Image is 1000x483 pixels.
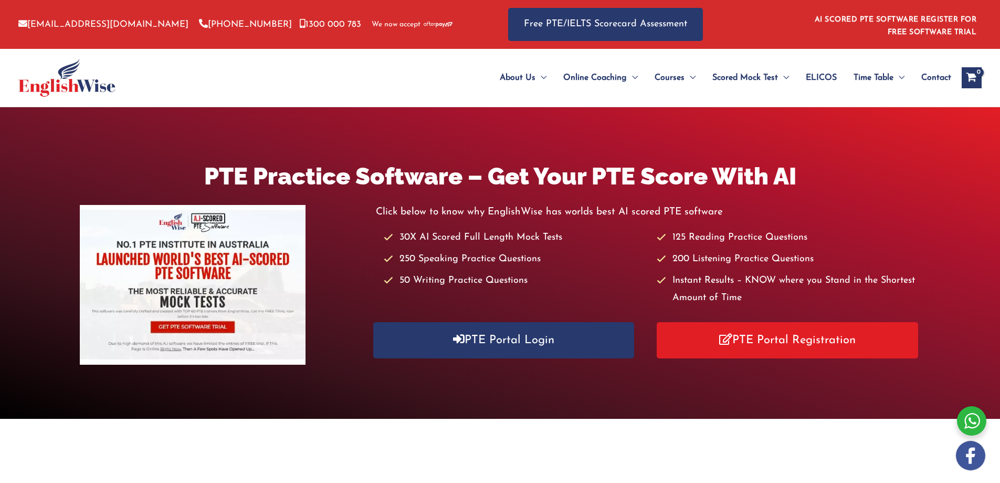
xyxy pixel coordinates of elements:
[806,59,837,96] span: ELICOS
[712,59,778,96] span: Scored Mock Test
[778,59,789,96] span: Menu Toggle
[657,251,920,268] li: 200 Listening Practice Questions
[815,16,977,36] a: AI SCORED PTE SOFTWARE REGISTER FOR FREE SOFTWARE TRIAL
[199,20,292,29] a: [PHONE_NUMBER]
[491,59,555,96] a: About UsMenu Toggle
[657,272,920,307] li: Instant Results – KNOW where you Stand in the Shortest Amount of Time
[962,67,982,88] a: View Shopping Cart, empty
[424,22,452,27] img: Afterpay-Logo
[627,59,638,96] span: Menu Toggle
[956,441,985,470] img: white-facebook.png
[373,322,635,358] a: PTE Portal Login
[704,59,797,96] a: Scored Mock TestMenu Toggle
[376,203,920,221] p: Click below to know why EnglishWise has worlds best AI scored PTE software
[646,59,704,96] a: CoursesMenu Toggle
[845,59,913,96] a: Time TableMenu Toggle
[475,59,951,96] nav: Site Navigation: Main Menu
[80,160,920,193] h1: PTE Practice Software – Get Your PTE Score With AI
[808,7,982,42] aside: Header Widget 1
[854,59,893,96] span: Time Table
[508,8,703,41] a: Free PTE/IELTS Scorecard Assessment
[555,59,646,96] a: Online CoachingMenu Toggle
[913,59,951,96] a: Contact
[657,322,918,358] a: PTE Portal Registration
[797,59,845,96] a: ELICOS
[384,229,647,246] li: 30X AI Scored Full Length Mock Tests
[563,59,627,96] span: Online Coaching
[657,229,920,246] li: 125 Reading Practice Questions
[893,59,904,96] span: Menu Toggle
[685,59,696,96] span: Menu Toggle
[384,251,647,268] li: 250 Speaking Practice Questions
[18,59,115,97] img: cropped-ew-logo
[535,59,546,96] span: Menu Toggle
[372,19,420,30] span: We now accept
[18,20,188,29] a: [EMAIL_ADDRESS][DOMAIN_NAME]
[80,205,306,365] img: pte-institute-main
[655,59,685,96] span: Courses
[500,59,535,96] span: About Us
[921,59,951,96] span: Contact
[300,20,361,29] a: 1300 000 783
[384,272,647,290] li: 50 Writing Practice Questions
